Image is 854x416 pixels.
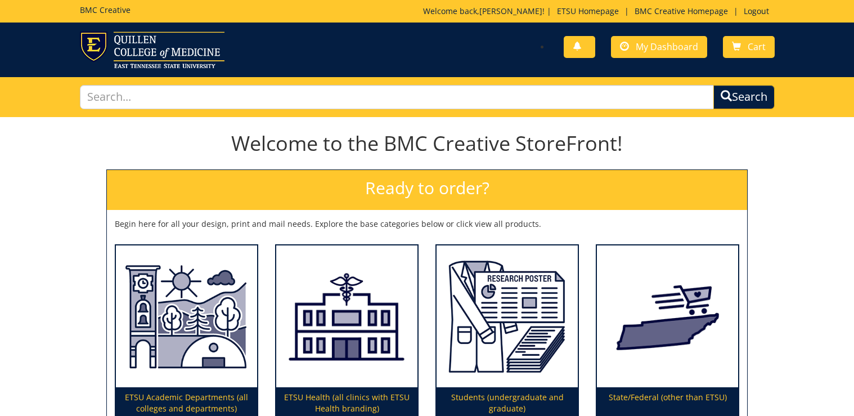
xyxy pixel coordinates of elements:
[597,245,738,388] img: State/Federal (other than ETSU)
[479,6,542,16] a: [PERSON_NAME]
[551,6,624,16] a: ETSU Homepage
[80,32,224,68] img: ETSU logo
[437,245,578,388] img: Students (undergraduate and graduate)
[80,6,131,14] h5: BMC Creative
[629,6,734,16] a: BMC Creative Homepage
[276,245,417,388] img: ETSU Health (all clinics with ETSU Health branding)
[116,245,257,388] img: ETSU Academic Departments (all colleges and departments)
[713,85,775,109] button: Search
[80,85,714,109] input: Search...
[636,41,698,53] span: My Dashboard
[423,6,775,17] p: Welcome back, ! | | |
[723,36,775,58] a: Cart
[107,170,747,210] h2: Ready to order?
[115,218,739,230] p: Begin here for all your design, print and mail needs. Explore the base categories below or click ...
[106,132,748,155] h1: Welcome to the BMC Creative StoreFront!
[738,6,775,16] a: Logout
[611,36,707,58] a: My Dashboard
[748,41,766,53] span: Cart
